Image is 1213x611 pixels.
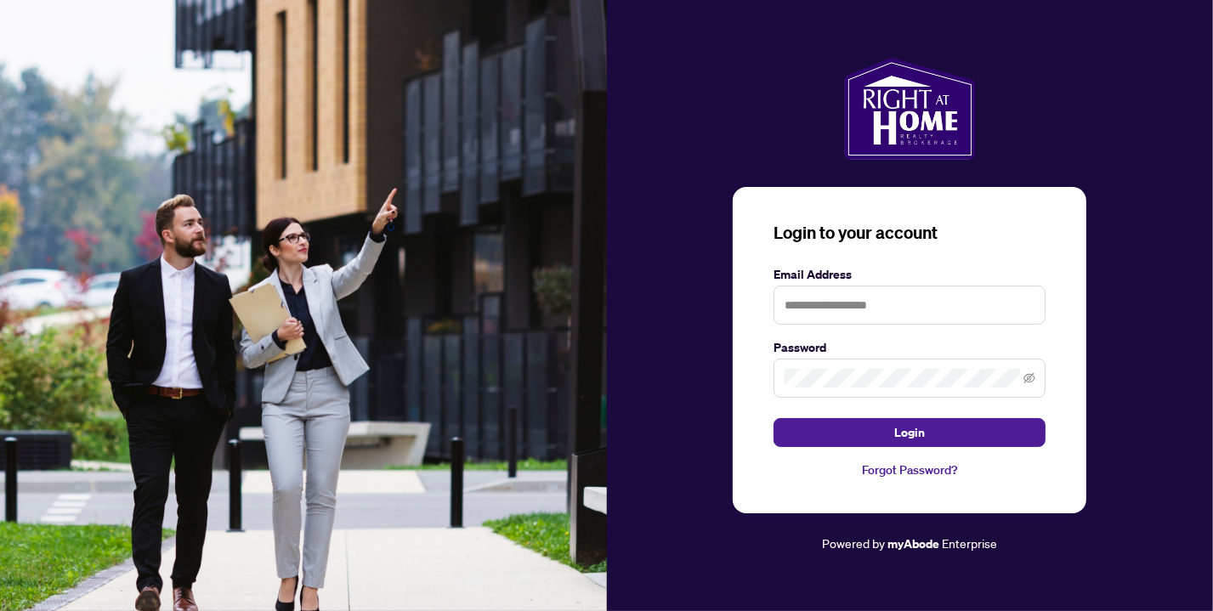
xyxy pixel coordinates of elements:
[894,419,925,446] span: Login
[1023,372,1035,384] span: eye-invisible
[774,265,1046,284] label: Email Address
[774,461,1046,479] a: Forgot Password?
[774,221,1046,245] h3: Login to your account
[774,338,1046,357] label: Password
[887,535,939,553] a: myAbode
[774,418,1046,447] button: Login
[822,535,885,551] span: Powered by
[844,58,976,160] img: ma-logo
[942,535,997,551] span: Enterprise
